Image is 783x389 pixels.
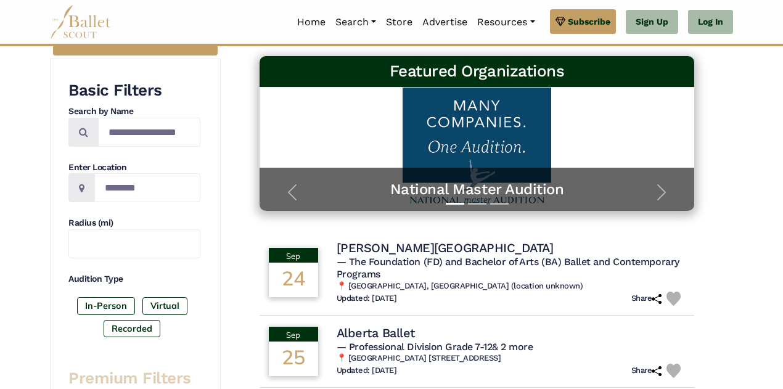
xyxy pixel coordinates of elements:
[631,366,662,376] h6: Share
[688,10,733,35] a: Log In
[68,162,200,174] h4: Enter Location
[468,197,486,211] button: Slide 2
[269,342,318,376] div: 25
[337,353,686,364] h6: 📍 [GEOGRAPHIC_DATA] [STREET_ADDRESS]
[94,173,200,202] input: Location
[337,256,679,280] span: — The Foundation (FD) and Bachelor of Arts (BA) Ballet and Contemporary Programs
[269,263,318,297] div: 24
[269,61,685,82] h3: Featured Organizations
[446,197,464,211] button: Slide 1
[631,293,662,304] h6: Share
[272,180,683,199] a: National Master Audition
[490,197,509,211] button: Slide 3
[555,15,565,28] img: gem.svg
[68,273,200,285] h4: Audition Type
[417,9,472,35] a: Advertise
[269,248,318,263] div: Sep
[337,240,554,256] h4: [PERSON_NAME][GEOGRAPHIC_DATA]
[269,327,318,342] div: Sep
[68,80,200,101] h3: Basic Filters
[330,9,381,35] a: Search
[68,217,200,229] h4: Radius (mi)
[337,281,686,292] h6: 📍 [GEOGRAPHIC_DATA], [GEOGRAPHIC_DATA] (location unknown)
[550,9,616,34] a: Subscribe
[472,9,539,35] a: Resources
[492,341,533,353] a: & 2 more
[68,105,200,118] h4: Search by Name
[337,341,533,353] span: — Professional Division Grade 7-12
[337,366,397,376] h6: Updated: [DATE]
[142,297,187,314] label: Virtual
[337,325,415,341] h4: Alberta Ballet
[381,9,417,35] a: Store
[68,368,200,389] h3: Premium Filters
[568,15,610,28] span: Subscribe
[292,9,330,35] a: Home
[104,320,160,337] label: Recorded
[77,297,135,314] label: In-Person
[337,293,397,304] h6: Updated: [DATE]
[98,118,200,147] input: Search by names...
[626,10,678,35] a: Sign Up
